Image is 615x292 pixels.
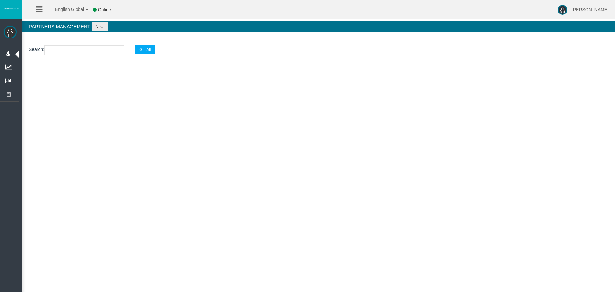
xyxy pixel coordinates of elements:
p: : [29,45,609,55]
img: user-image [558,5,567,15]
span: [PERSON_NAME] [572,7,609,12]
button: New [92,22,108,31]
span: Partners Management [29,24,90,29]
button: Get All [135,45,155,54]
label: Search [29,46,43,53]
img: logo.svg [3,7,19,10]
span: English Global [47,7,84,12]
span: Online [98,7,111,12]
